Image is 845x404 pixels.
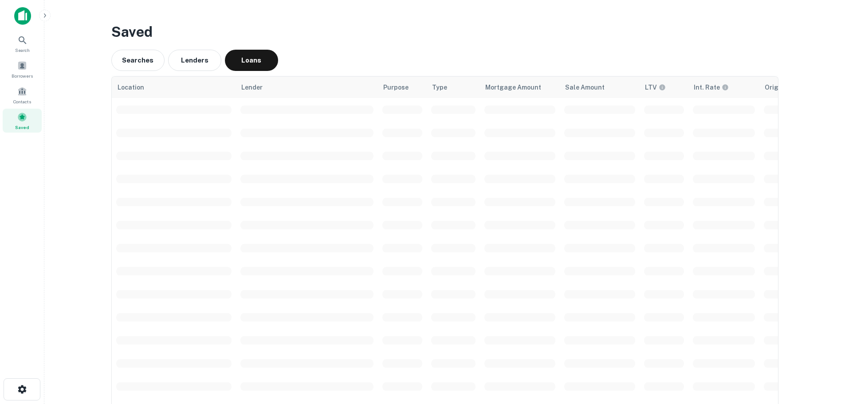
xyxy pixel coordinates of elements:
[12,72,33,79] span: Borrowers
[485,82,541,93] span: Mortgage Amount
[112,77,236,98] th: Location
[236,77,378,98] th: Lender
[383,82,409,93] span: Purpose
[560,77,640,98] th: Sale Amount
[225,50,278,71] button: Loans
[3,83,42,107] a: Contacts
[694,82,729,92] div: The interest rates displayed on the website are for informational purposes only and may be report...
[13,98,31,105] span: Contacts
[645,82,666,92] div: LTVs displayed on the website are for informational purposes only and may be reported incorrectly...
[645,82,657,92] h6: LTV
[3,57,42,81] a: Borrowers
[3,31,42,55] a: Search
[241,82,263,93] span: Lender
[3,109,42,133] a: Saved
[111,50,165,71] button: Searches
[14,7,31,25] img: capitalize-icon.png
[480,77,560,98] th: Mortgage Amount
[694,82,720,92] h6: Int. Rate
[15,47,30,54] span: Search
[640,77,688,98] th: LTVs displayed on the website are for informational purposes only and may be reported incorrectly...
[801,333,845,376] iframe: Chat Widget
[565,82,605,93] span: Sale Amount
[688,77,759,98] th: The interest rates displayed on the website are for informational purposes only and may be report...
[427,77,480,98] th: Type
[432,82,447,93] span: Type
[111,21,778,43] h3: Saved
[378,77,427,98] th: Purpose
[117,82,144,93] span: Location
[168,50,221,71] button: Lenders
[15,124,29,131] span: Saved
